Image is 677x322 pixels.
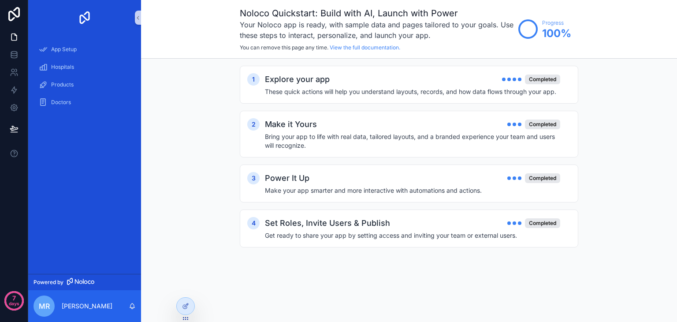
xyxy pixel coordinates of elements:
[28,274,141,290] a: Powered by
[33,59,136,75] a: Hospitals
[9,297,19,310] p: days
[28,35,141,122] div: scrollable content
[33,94,136,110] a: Doctors
[62,302,112,311] p: [PERSON_NAME]
[51,46,77,53] span: App Setup
[78,11,92,25] img: App logo
[39,301,50,311] span: MR
[542,19,571,26] span: Progress
[240,19,514,41] h3: Your Noloco app is ready, with sample data and pages tailored to your goals. Use these steps to i...
[51,99,71,106] span: Doctors
[240,44,328,51] span: You can remove this page any time.
[51,81,74,88] span: Products
[240,7,514,19] h1: Noloco Quickstart: Build with AI, Launch with Power
[51,64,74,71] span: Hospitals
[33,77,136,93] a: Products
[33,41,136,57] a: App Setup
[542,26,571,41] span: 100 %
[12,294,16,303] p: 7
[33,279,63,286] span: Powered by
[330,44,400,51] a: View the full documentation.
